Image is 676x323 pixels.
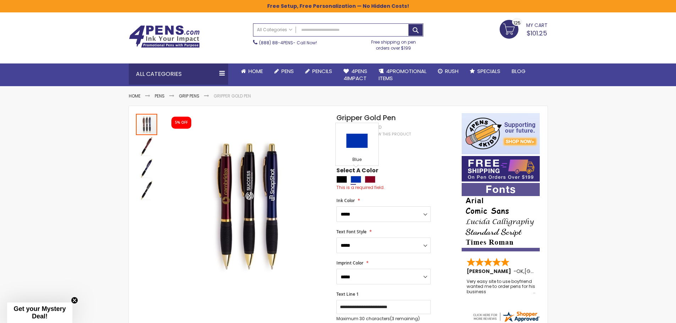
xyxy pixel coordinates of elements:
[432,63,464,79] a: Rush
[259,40,317,46] span: - Call Now!
[269,63,299,79] a: Pens
[129,25,200,48] img: 4Pens Custom Pens and Promotional Products
[175,120,188,125] div: 5% OFF
[336,291,359,297] span: Text Line 1
[527,29,547,38] span: $101.25
[472,310,540,323] img: 4pens.com widget logo
[467,268,513,275] span: [PERSON_NAME]
[513,268,577,275] span: - ,
[235,63,269,79] a: Home
[165,123,327,285] img: Gripper Gold Pen
[512,67,526,75] span: Blog
[364,37,423,51] div: Free shipping on pen orders over $199
[445,67,458,75] span: Rush
[257,27,292,33] span: All Categories
[379,67,427,82] span: 4PROMOTIONAL ITEMS
[464,63,506,79] a: Specials
[462,156,540,182] img: Free shipping on orders over $199
[336,167,378,176] span: Select A Color
[336,113,396,123] span: Gripper Gold Pen
[136,135,158,157] div: Gripper Gold Pen
[13,305,66,320] span: Get your Mystery Deal!
[312,67,332,75] span: Pencils
[516,268,523,275] span: OK
[136,113,158,135] div: Gripper Gold Pen
[506,63,531,79] a: Blog
[7,302,72,323] div: Get your Mystery Deal!Close teaser
[136,136,157,157] img: Gripper Gold Pen
[214,93,251,99] li: Gripper Gold Pen
[253,24,296,35] a: All Categories
[513,20,521,26] span: 125
[336,260,363,266] span: Imprint Color
[155,93,165,99] a: Pens
[336,316,431,322] p: Maximum 30 characters
[248,67,263,75] span: Home
[373,63,432,87] a: 4PROMOTIONALITEMS
[281,67,294,75] span: Pens
[477,67,500,75] span: Specials
[136,179,157,201] div: Gripper Gold Pen
[467,279,535,294] div: Very easy site to use boyfriend wanted me to order pens for his business
[129,63,228,85] div: All Categories
[500,20,548,38] a: $101.25 125
[337,157,377,164] div: Blue
[129,93,141,99] a: Home
[336,229,367,235] span: Text Font Style
[351,176,361,183] div: Blue
[299,63,338,79] a: Pencils
[462,183,540,251] img: font-personalization-examples
[524,268,577,275] span: [GEOGRAPHIC_DATA]
[336,176,347,183] div: Black
[136,180,157,201] img: Gripper Gold Pen
[336,185,454,190] div: This is a required field.
[336,197,355,204] span: Ink Color
[259,40,293,46] a: (888) 88-4PENS
[136,157,158,179] div: Gripper Gold Pen
[136,158,157,179] img: Gripper Gold Pen
[617,304,676,323] iframe: Google Customer Reviews
[344,67,367,82] span: 4Pens 4impact
[71,297,78,304] button: Close teaser
[179,93,199,99] a: Grip Pens
[365,176,375,183] div: Burgundy
[462,113,540,154] img: 4pens 4 kids
[338,63,373,87] a: 4Pens4impact
[390,316,420,322] span: (3 remaining)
